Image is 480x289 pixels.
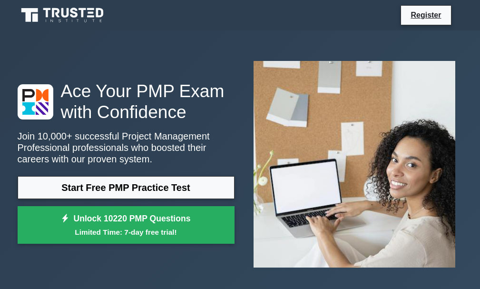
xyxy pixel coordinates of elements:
[18,80,235,123] h1: Ace Your PMP Exam with Confidence
[18,130,235,165] p: Join 10,000+ successful Project Management Professional professionals who boosted their careers w...
[18,206,235,244] a: Unlock 10220 PMP QuestionsLimited Time: 7-day free trial!
[29,227,223,238] small: Limited Time: 7-day free trial!
[405,9,447,21] a: Register
[18,176,235,199] a: Start Free PMP Practice Test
